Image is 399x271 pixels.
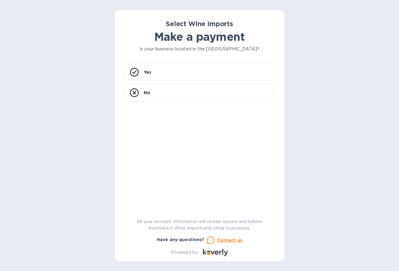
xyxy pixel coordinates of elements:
b: Have any questions? [157,237,204,242]
p: Is your business located in the [GEOGRAPHIC_DATA]? [125,46,274,52]
p: Yes [144,69,151,75]
p: No [144,90,150,96]
p: All your account information will remain secure and hidden from Select Wine Imports and other bus... [125,218,274,231]
h1: Make a payment [125,30,274,43]
p: Powered by [171,249,198,256]
b: Select Wine Imports [166,20,233,28]
u: Contact us [217,238,243,243]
